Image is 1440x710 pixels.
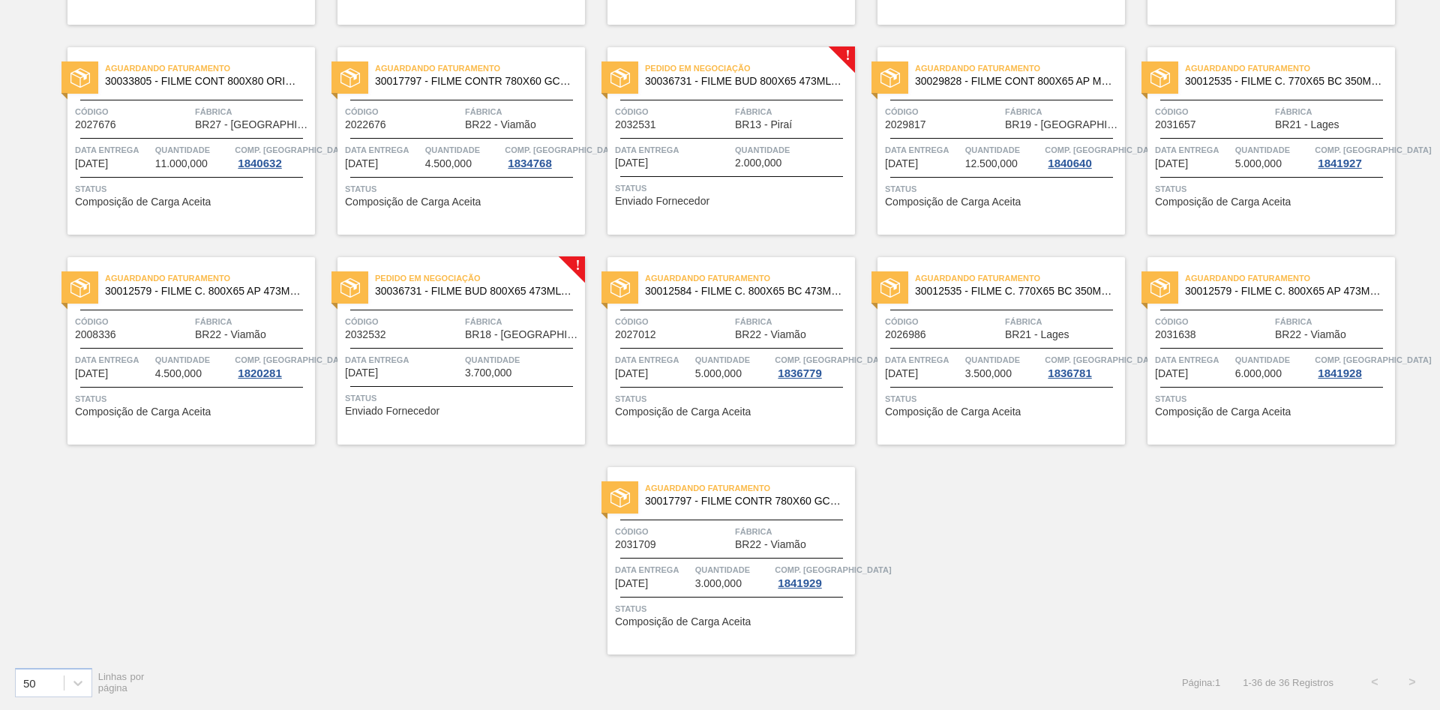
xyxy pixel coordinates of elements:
span: Status [885,391,1121,406]
span: Quantidade [695,562,772,577]
div: 1836781 [1045,367,1094,379]
span: Código [345,104,461,119]
span: Composição de Carga Aceita [75,406,211,418]
span: 17/11/2025 [615,578,648,589]
span: 30012535 - FILME C. 770X65 BC 350ML C12 429 [1185,76,1383,87]
span: 3.500,000 [965,368,1012,379]
span: Pedido em Negociação [375,271,585,286]
span: Comp. Carga [505,142,621,157]
span: Fábrica [1005,104,1121,119]
span: Fábrica [735,524,851,539]
span: Fábrica [195,314,311,329]
span: Fábrica [465,104,581,119]
span: 18/10/2025 [345,158,378,169]
span: Comp. Carga [1315,352,1431,367]
img: status [610,68,630,88]
span: BR19 - Nova Rio [1005,119,1121,130]
span: Quantidade [465,352,581,367]
button: < [1356,664,1393,701]
div: 1834768 [505,157,554,169]
span: Status [75,391,311,406]
span: Aguardando Faturamento [915,271,1125,286]
span: 30012579 - FILME C. 800X65 AP 473ML C12 429 [105,286,303,297]
span: BR21 - Lages [1275,119,1339,130]
span: 2031657 [1155,119,1196,130]
span: Status [615,181,851,196]
span: Data entrega [615,142,731,157]
span: Data entrega [615,352,691,367]
span: Código [1155,104,1271,119]
span: 22/10/2025 [1155,158,1188,169]
span: 2.000,000 [735,157,781,169]
span: Status [345,181,581,196]
span: 11/11/2025 [885,368,918,379]
div: 1836779 [775,367,824,379]
span: Quantidade [155,142,232,157]
span: 22/10/2025 [345,367,378,379]
span: Código [885,104,1001,119]
span: Status [615,391,851,406]
span: 5.000,000 [695,368,742,379]
a: Comp. [GEOGRAPHIC_DATA]1834768 [505,142,581,169]
span: BR22 - Viamão [195,329,266,340]
span: 2029817 [885,119,926,130]
span: Quantidade [695,352,772,367]
span: BR22 - Viamão [1275,329,1346,340]
span: 30036731 - FILME BUD 800X65 473ML MP C12 [375,286,573,297]
span: Linhas por página [98,671,145,694]
span: Status [615,601,851,616]
span: Código [615,314,731,329]
span: Composição de Carga Aceita [615,406,751,418]
span: Status [345,391,581,406]
img: status [610,488,630,508]
span: BR18 - Pernambuco [465,329,581,340]
span: BR22 - Viamão [735,539,806,550]
img: status [70,68,90,88]
img: status [70,278,90,298]
span: 3.700,000 [465,367,511,379]
span: Quantidade [1235,352,1312,367]
span: 01/11/2025 [615,368,648,379]
span: Código [615,524,731,539]
span: Fábrica [1275,314,1391,329]
span: 22/10/2025 [75,368,108,379]
span: Código [75,104,191,119]
span: Data entrega [1155,142,1231,157]
span: Quantidade [425,142,502,157]
img: status [880,278,900,298]
button: > [1393,664,1431,701]
span: 2027012 [615,329,656,340]
span: 1 - 36 de 36 Registros [1243,677,1333,688]
span: Status [75,181,311,196]
span: Aguardando Faturamento [645,271,855,286]
span: Aguardando Faturamento [105,271,315,286]
span: 15/11/2025 [1155,368,1188,379]
span: Comp. Carga [235,352,351,367]
span: Composição de Carga Aceita [615,616,751,628]
a: statusAguardando Faturamento30033805 - FILME CONT 800X80 ORIG 473 MP C12 429Código2027676FábricaB... [45,47,315,235]
span: 30017797 - FILME CONTR 780X60 GCA ZERO 350ML NIV22 [645,496,843,507]
span: Data entrega [885,142,961,157]
span: Fábrica [465,314,581,329]
span: Comp. Carga [775,562,891,577]
span: Enviado Fornecedor [615,196,709,207]
a: Comp. [GEOGRAPHIC_DATA]1820281 [235,352,311,379]
span: BR27 - Nova Minas [195,119,311,130]
span: Data entrega [1155,352,1231,367]
span: 2031638 [1155,329,1196,340]
img: status [340,278,360,298]
span: Composição de Carga Aceita [1155,406,1291,418]
div: 50 [23,676,36,689]
span: Quantidade [1235,142,1312,157]
span: BR22 - Viamão [465,119,536,130]
span: Aguardando Faturamento [1185,61,1395,76]
span: Página : 1 [1182,677,1220,688]
a: !statusPedido em Negociação30036731 - FILME BUD 800X65 473ML MP C12Código2032532FábricaBR18 - [GE... [315,257,585,445]
span: Comp. Carga [1315,142,1431,157]
img: status [340,68,360,88]
a: statusAguardando Faturamento30012535 - FILME C. 770X65 BC 350ML C12 429Código2031657FábricaBR21 -... [1125,47,1395,235]
span: 30029828 - FILME CONT 800X65 AP MP 473 C12 429 [915,76,1113,87]
span: 30012579 - FILME C. 800X65 AP 473ML C12 429 [1185,286,1383,297]
span: Fábrica [735,104,851,119]
span: 6.000,000 [1235,368,1282,379]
